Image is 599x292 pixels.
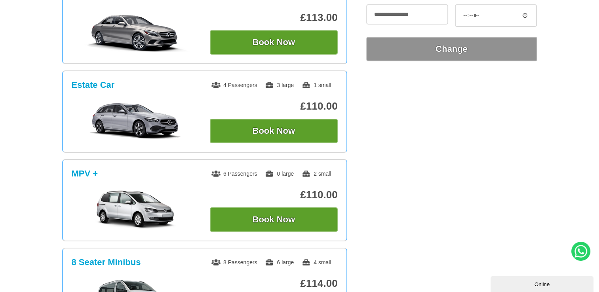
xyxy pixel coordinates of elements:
img: MPV + [76,190,195,229]
button: Book Now [210,30,338,55]
p: £114.00 [210,277,338,290]
button: Book Now [210,207,338,232]
span: 1 small [302,82,331,88]
span: 6 Passengers [211,171,257,177]
span: 3 large [265,82,294,88]
img: Business Class [76,13,195,52]
h3: Estate Car [72,80,115,90]
img: Estate Car [76,101,195,141]
span: 8 Passengers [211,259,257,265]
button: Book Now [210,119,338,143]
p: £113.00 [210,11,338,24]
iframe: chat widget [491,275,595,292]
span: 4 Passengers [211,82,257,88]
span: 4 small [302,259,331,265]
h3: MPV + [72,169,98,179]
span: 6 large [265,259,294,265]
p: £110.00 [210,189,338,201]
span: 2 small [302,171,331,177]
p: £110.00 [210,100,338,112]
button: Change [366,37,537,61]
h3: 8 Seater Minibus [72,257,141,267]
span: 0 large [265,171,294,177]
